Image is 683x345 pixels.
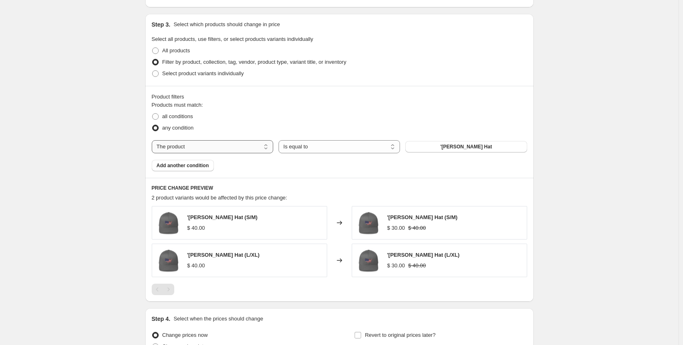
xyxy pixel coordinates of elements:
[152,93,527,101] div: Product filters
[162,332,208,338] span: Change prices now
[356,248,381,273] img: merica-hat-865992_80x.jpg
[440,143,492,150] span: '[PERSON_NAME] Hat
[162,113,193,119] span: all conditions
[408,224,426,232] strike: $ 40.00
[152,195,287,201] span: 2 product variants would be affected by this price change:
[387,224,405,232] div: $ 30.00
[152,36,313,42] span: Select all products, use filters, or select products variants individually
[387,214,458,220] span: '[PERSON_NAME] Hat (S/M)
[187,214,258,220] span: '[PERSON_NAME] Hat (S/M)
[152,160,214,171] button: Add another condition
[187,262,205,270] div: $ 40.00
[156,248,181,273] img: merica-hat-865992_80x.jpg
[162,70,244,76] span: Select product variants individually
[173,315,263,323] p: Select when the prices should change
[405,141,527,152] button: 'Merica Hat
[156,211,181,235] img: merica-hat-865992_80x.jpg
[152,315,171,323] h2: Step 4.
[387,252,460,258] span: '[PERSON_NAME] Hat (L/XL)
[387,262,405,270] div: $ 30.00
[365,332,436,338] span: Revert to original prices later?
[152,284,174,295] nav: Pagination
[187,224,205,232] div: $ 40.00
[356,211,381,235] img: merica-hat-865992_80x.jpg
[173,20,280,29] p: Select which products should change in price
[152,185,527,191] h6: PRICE CHANGE PREVIEW
[152,102,203,108] span: Products must match:
[162,47,190,54] span: All products
[152,20,171,29] h2: Step 3.
[157,162,209,169] span: Add another condition
[162,59,346,65] span: Filter by product, collection, tag, vendor, product type, variant title, or inventory
[187,252,260,258] span: '[PERSON_NAME] Hat (L/XL)
[408,262,426,270] strike: $ 40.00
[162,125,194,131] span: any condition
